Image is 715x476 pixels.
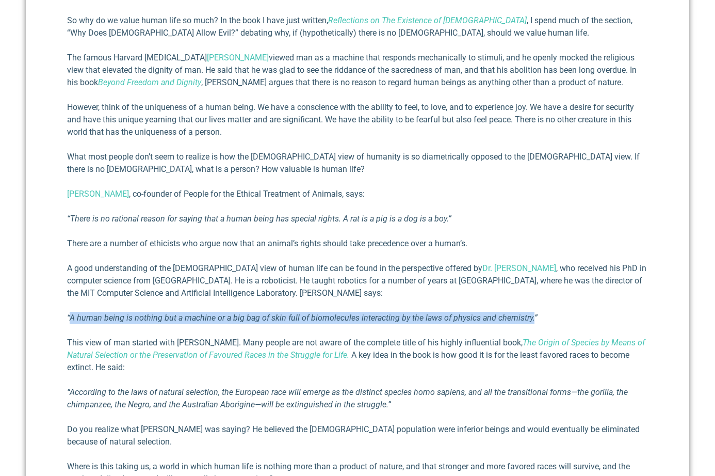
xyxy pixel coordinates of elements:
a: Beyond Freedom and Dignity [98,77,201,87]
em: “According to the laws of natural selection, the European race will emerge as the distinct specie... [67,387,628,409]
p: However, think of the uniqueness of a human being. We have a conscience with the ability to feel,... [67,101,648,138]
p: So why do we value human life so much? In the book I have just written, , I spend much of the sec... [67,14,648,39]
p: This view of man started with [PERSON_NAME]. Many people are not aware of the complete title of h... [67,337,648,374]
p: There are a number of ethicists who argue now that an animal’s rights should take precedence over... [67,237,648,250]
p: , co-founder of People for the Ethical Treatment of Animals, says: [67,188,648,200]
a: The Origin of Species by Means of Natural Selection or the Preservation of Favoured Races in the ... [67,338,645,360]
em: “There is no rational reason for saying that a human being has special rights. A rat is a pig is ... [67,214,451,224]
a: [PERSON_NAME] [207,53,269,62]
a: Reflections on The Existence of [DEMOGRAPHIC_DATA] [328,15,527,25]
p: What most people don’t seem to realize is how the [DEMOGRAPHIC_DATA] view of humanity is so diame... [67,151,648,176]
em: “A human being is nothing but a machine or a big bag of skin full of biomolecules interacting by ... [67,313,538,323]
a: [PERSON_NAME] [67,189,129,199]
p: Do you realize what [PERSON_NAME] was saying? He believed the [DEMOGRAPHIC_DATA] population were ... [67,423,648,448]
a: Dr. [PERSON_NAME] [482,263,556,273]
p: A good understanding of the [DEMOGRAPHIC_DATA] view of human life can be found in the perspective... [67,262,648,299]
p: The famous Harvard [MEDICAL_DATA] viewed man as a machine that responds mechanically to stimuli, ... [67,52,648,89]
